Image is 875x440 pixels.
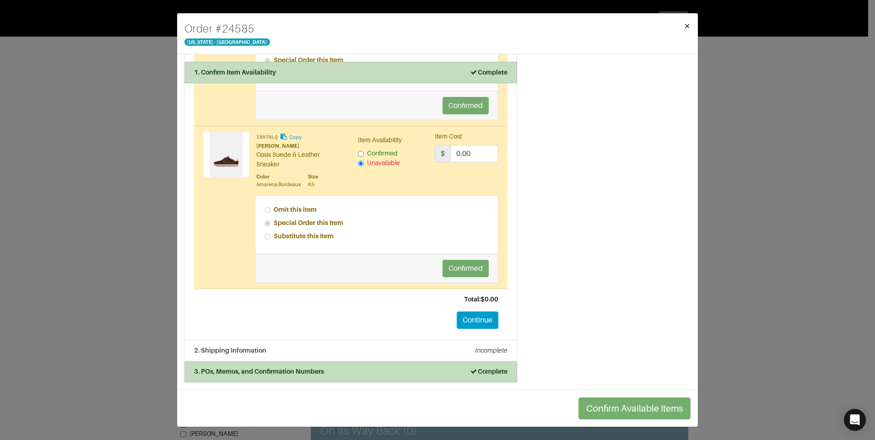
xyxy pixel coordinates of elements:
button: Confirmed [443,97,489,114]
div: 8.5 [308,181,318,188]
button: Confirm Available Items [578,397,691,419]
span: $ [435,145,451,162]
img: Product [203,132,249,177]
strong: 2. Shipping Information [194,347,266,354]
strong: Omit this item [274,206,317,213]
input: Unavailable [358,161,364,166]
div: Total: $0.00 [203,295,498,304]
small: I8878LQ [256,134,278,140]
input: Confirmed [358,151,364,157]
button: Close [676,13,698,39]
div: Color [256,173,301,181]
div: Open Intercom Messenger [844,409,866,431]
input: Special Order this Item [265,220,270,226]
input: Substitute this Item [265,234,270,240]
input: Omit this item [265,207,270,213]
button: Continue [457,311,498,329]
em: Incomplete [475,347,508,354]
span: [US_STATE] - [GEOGRAPHIC_DATA] [184,38,270,46]
button: Copy [279,132,302,142]
div: [PERSON_NAME] [256,142,344,150]
small: Copy [289,134,302,140]
strong: Special Order this Item [274,219,343,226]
span: Confirmed [367,150,398,157]
div: Oasis Suede & Leather Sneaker [256,150,344,169]
label: Item Availability [358,135,402,145]
strong: Special Order this Item [274,56,343,64]
strong: 3. POs, Memos, and Confirmation Numbers [194,368,324,375]
div: Size [308,173,318,181]
input: Special Order this Item [265,58,270,64]
h4: Order # 24585 [184,21,270,37]
strong: 1. Confirm Item Availability [194,69,276,76]
strong: Complete [470,69,508,76]
button: Confirmed [443,260,489,277]
strong: Complete [470,368,508,375]
span: Unavailable [367,159,400,166]
div: Amarena Bordeaux [256,181,301,188]
label: Item Cost [435,132,462,141]
span: × [684,20,691,32]
strong: Substitute this Item [274,232,334,240]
